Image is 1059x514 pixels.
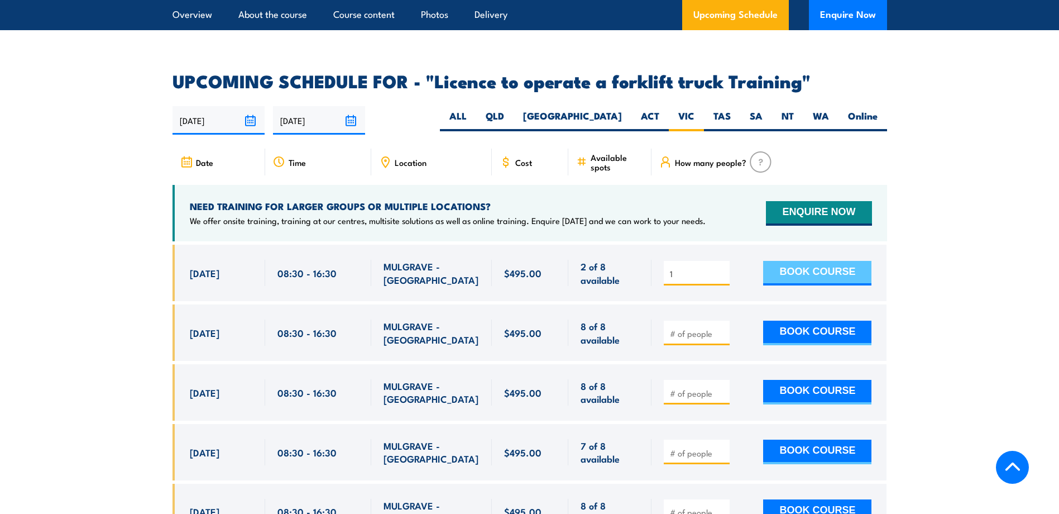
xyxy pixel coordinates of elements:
[591,153,644,172] span: Available spots
[190,200,706,212] h4: NEED TRAINING FOR LARGER GROUPS OR MULTIPLE LOCATIONS?
[440,110,476,131] label: ALL
[763,440,871,464] button: BOOK COURSE
[670,268,726,279] input: # of people
[504,386,542,399] span: $495.00
[384,379,480,406] span: MULGRAVE - [GEOGRAPHIC_DATA]
[190,326,219,339] span: [DATE]
[704,110,740,131] label: TAS
[631,110,669,131] label: ACT
[514,110,631,131] label: [GEOGRAPHIC_DATA]
[763,380,871,404] button: BOOK COURSE
[670,388,726,399] input: # of people
[190,266,219,279] span: [DATE]
[395,158,427,167] span: Location
[581,379,639,406] span: 8 of 8 available
[670,448,726,459] input: # of people
[763,321,871,345] button: BOOK COURSE
[740,110,772,131] label: SA
[675,158,746,167] span: How many people?
[670,328,726,339] input: # of people
[289,158,306,167] span: Time
[838,110,887,131] label: Online
[190,386,219,399] span: [DATE]
[504,446,542,459] span: $495.00
[515,158,532,167] span: Cost
[277,266,337,279] span: 08:30 - 16:30
[763,261,871,285] button: BOOK COURSE
[766,201,871,226] button: ENQUIRE NOW
[172,106,265,135] input: From date
[273,106,365,135] input: To date
[803,110,838,131] label: WA
[384,439,480,465] span: MULGRAVE - [GEOGRAPHIC_DATA]
[476,110,514,131] label: QLD
[581,260,639,286] span: 2 of 8 available
[190,215,706,226] p: We offer onsite training, training at our centres, multisite solutions as well as online training...
[277,326,337,339] span: 08:30 - 16:30
[190,446,219,459] span: [DATE]
[172,73,887,88] h2: UPCOMING SCHEDULE FOR - "Licence to operate a forklift truck Training"
[504,326,542,339] span: $495.00
[277,446,337,459] span: 08:30 - 16:30
[581,439,639,465] span: 7 of 8 available
[384,260,480,286] span: MULGRAVE - [GEOGRAPHIC_DATA]
[669,110,704,131] label: VIC
[384,320,480,346] span: MULGRAVE - [GEOGRAPHIC_DATA]
[504,266,542,279] span: $495.00
[196,158,213,167] span: Date
[277,386,337,399] span: 08:30 - 16:30
[772,110,803,131] label: NT
[581,320,639,346] span: 8 of 8 available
